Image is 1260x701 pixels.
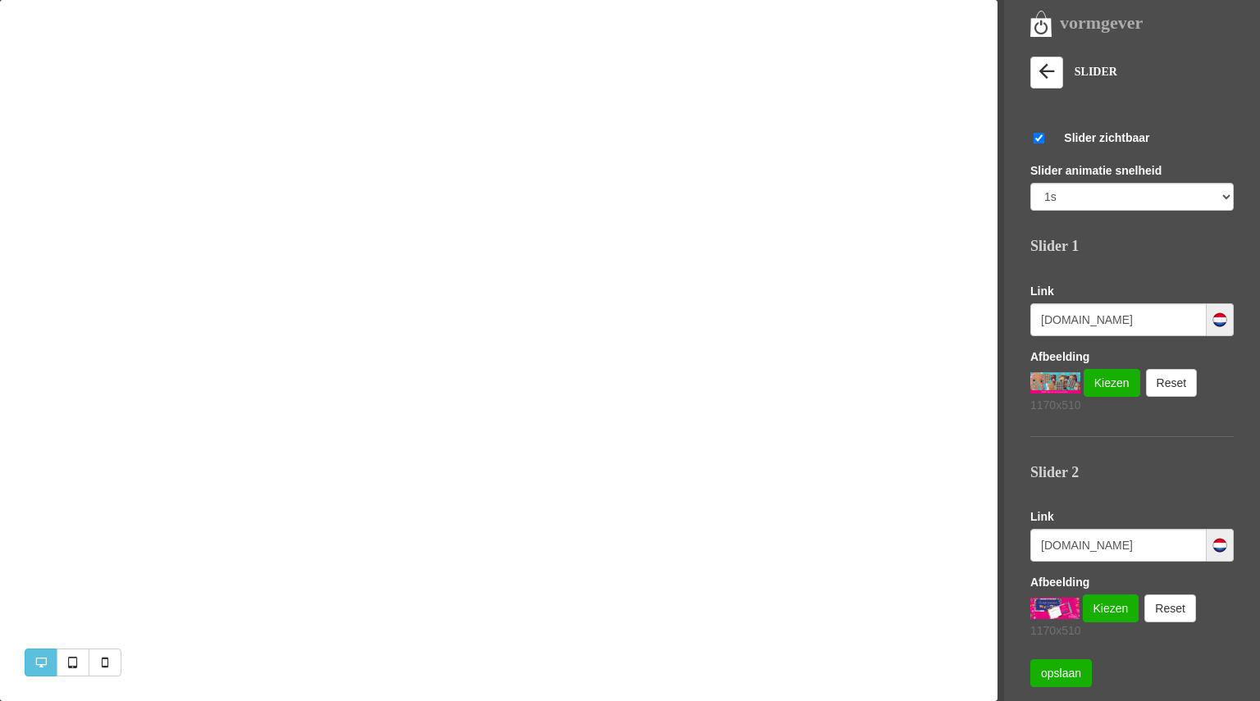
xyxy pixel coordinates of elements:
label: Link [1030,508,1054,525]
label: Link [1030,283,1054,299]
a: Mobile [89,649,121,676]
a: Desktop [25,649,57,676]
a: Tablet [57,649,89,676]
label: Afbeelding [1030,574,1089,590]
label: Slider animatie snelheid [1030,162,1162,179]
a: Kiezen [1083,594,1139,622]
img: zonder-titel-1170-x-510-px-1-.png [1030,598,1080,619]
label: Afbeelding [1030,348,1089,365]
label: Slider 1 [1030,236,1079,257]
img: flag_nl-nl.png [1212,312,1228,328]
a: Kiezen [1084,369,1140,397]
span: SLIDER [1075,66,1117,78]
a: opslaan [1030,659,1092,687]
label: Slider zichtbaar [1064,130,1149,146]
img: flag_nl-nl.png [1212,537,1228,553]
p: 1170x510 [1030,622,1234,639]
img: iedere-dag-een-kleurrijke-dag-10-.png [1030,372,1080,394]
a: Reset [1146,369,1198,397]
p: 1170x510 [1030,397,1234,413]
strong: vormgever [1060,12,1143,33]
a: Reset [1144,594,1196,622]
label: Slider 2 [1030,462,1079,484]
